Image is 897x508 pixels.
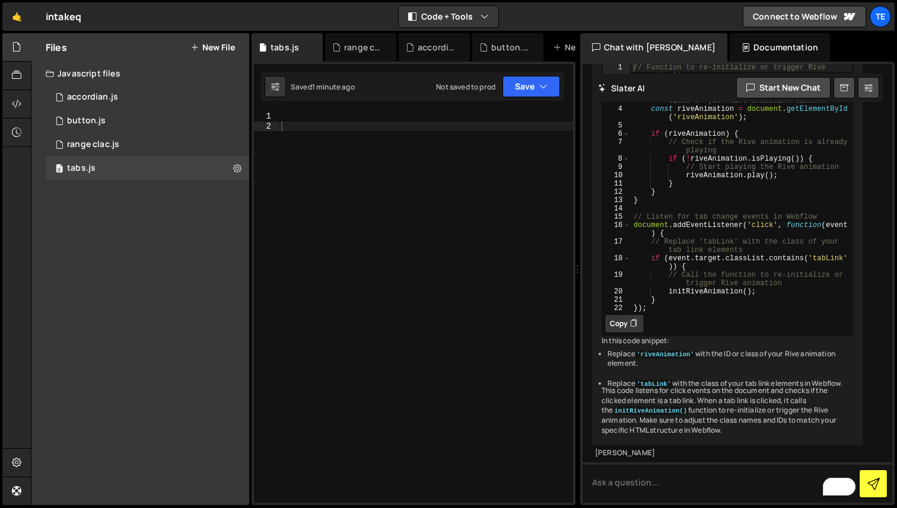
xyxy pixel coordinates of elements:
div: To re-initialize or trigger the Rive animation when a tab is clicked and its content becomes visi... [592,33,863,445]
div: 1 [254,111,279,122]
div: accordian.js [67,92,118,103]
div: Chat with [PERSON_NAME] [580,33,727,62]
button: New File [190,43,235,52]
div: 19 [603,271,630,287]
div: 1 [603,63,630,80]
h2: Slater AI [598,82,645,94]
div: Javascript files [31,62,249,85]
div: Saved [291,82,355,92]
div: Documentation [730,33,830,62]
div: accordian.js [418,41,456,53]
div: 21 [603,296,630,304]
div: 9 [603,163,630,171]
div: 6 [603,130,630,138]
div: tabs.js [271,41,299,53]
li: Replace with the class of your tab link elements in Webflow. [607,379,853,389]
button: Code + Tools [399,6,498,27]
div: 14 [603,205,630,213]
div: 17 [603,238,630,254]
li: Replace with the ID or class of your Rive animation element. [607,349,853,369]
div: range clac.js [67,139,119,150]
div: 20 [603,287,630,296]
div: 5 [603,122,630,130]
button: Start new chat [736,77,831,98]
div: range clac.js [344,41,382,53]
a: Connect to Webflow [743,6,866,27]
div: 12 [603,188,630,196]
div: 13792/34965.js [46,109,249,133]
div: 18 [603,254,630,271]
div: 2 [254,122,279,132]
div: intakeq [46,9,81,24]
button: Save [502,76,560,97]
div: 11 [603,180,630,188]
div: 10 [603,171,630,180]
a: 🤙 [2,2,31,31]
div: 13792/45384.js [46,156,249,180]
button: Copy [605,314,644,333]
div: 16 [603,221,630,238]
textarea: To enrich screen reader interactions, please activate Accessibility in Grammarly extension settings [583,462,892,503]
div: button.js [67,116,106,126]
div: 1 minute ago [312,82,355,92]
div: 13 [603,196,630,205]
div: 13792/43755.js [46,85,249,109]
div: tabs.js [67,163,96,174]
code: 'riveAnimation' [635,350,695,359]
a: Te [870,6,891,27]
div: [PERSON_NAME] [595,448,860,458]
code: initRiveAnimation() [613,407,688,415]
code: 'tabLink' [635,380,672,388]
div: Not saved to prod [436,82,495,92]
div: 13792/43766.js [46,133,249,156]
span: 0 [56,165,63,174]
div: 15 [603,213,630,221]
div: 8 [603,155,630,163]
div: New File [553,41,603,53]
div: 7 [603,138,630,155]
h2: Files [46,41,67,54]
div: 22 [603,304,630,312]
div: button.js [491,41,529,53]
div: 4 [603,105,630,122]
